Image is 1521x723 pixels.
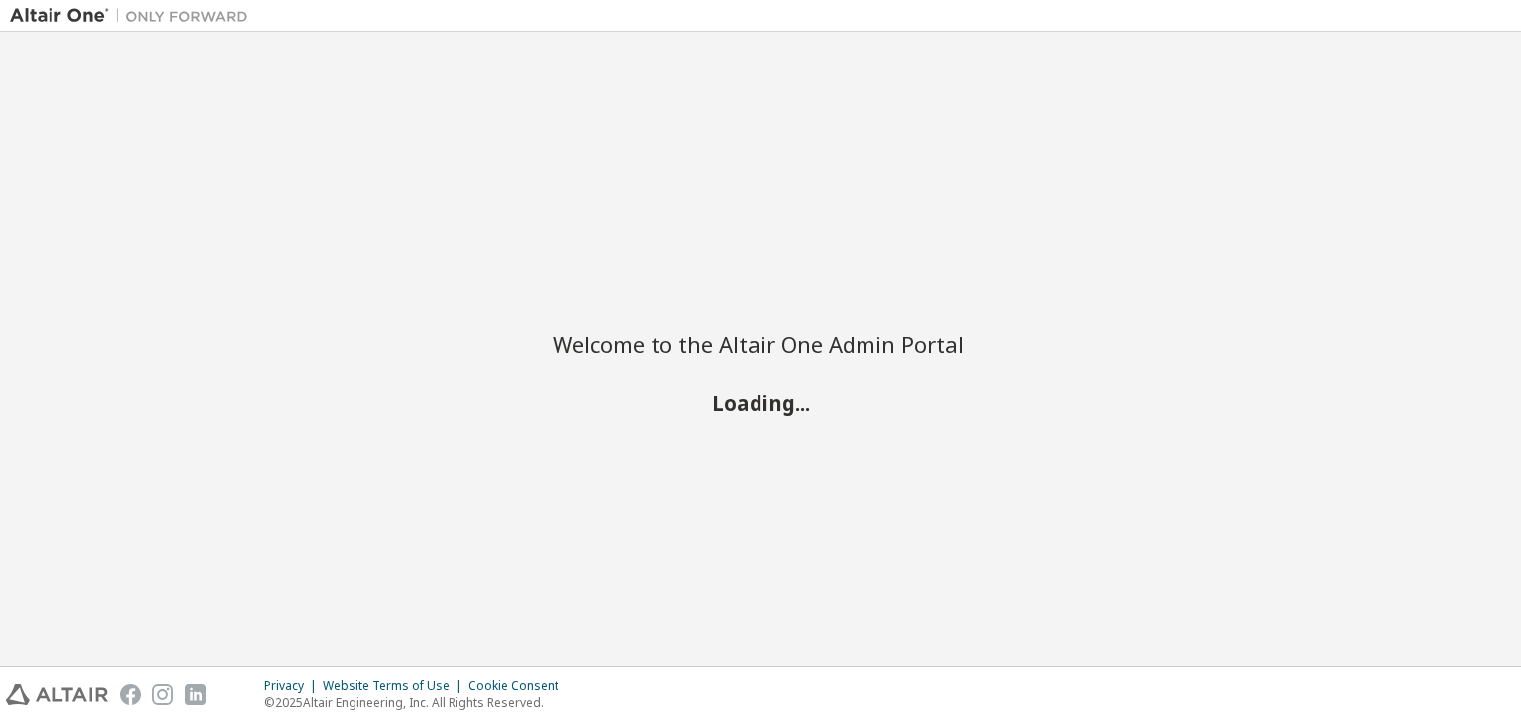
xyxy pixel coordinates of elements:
[10,6,257,26] img: Altair One
[120,684,141,705] img: facebook.svg
[323,678,468,694] div: Website Terms of Use
[553,390,968,416] h2: Loading...
[553,330,968,358] h2: Welcome to the Altair One Admin Portal
[264,678,323,694] div: Privacy
[152,684,173,705] img: instagram.svg
[185,684,206,705] img: linkedin.svg
[6,684,108,705] img: altair_logo.svg
[264,694,570,711] p: © 2025 Altair Engineering, Inc. All Rights Reserved.
[468,678,570,694] div: Cookie Consent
